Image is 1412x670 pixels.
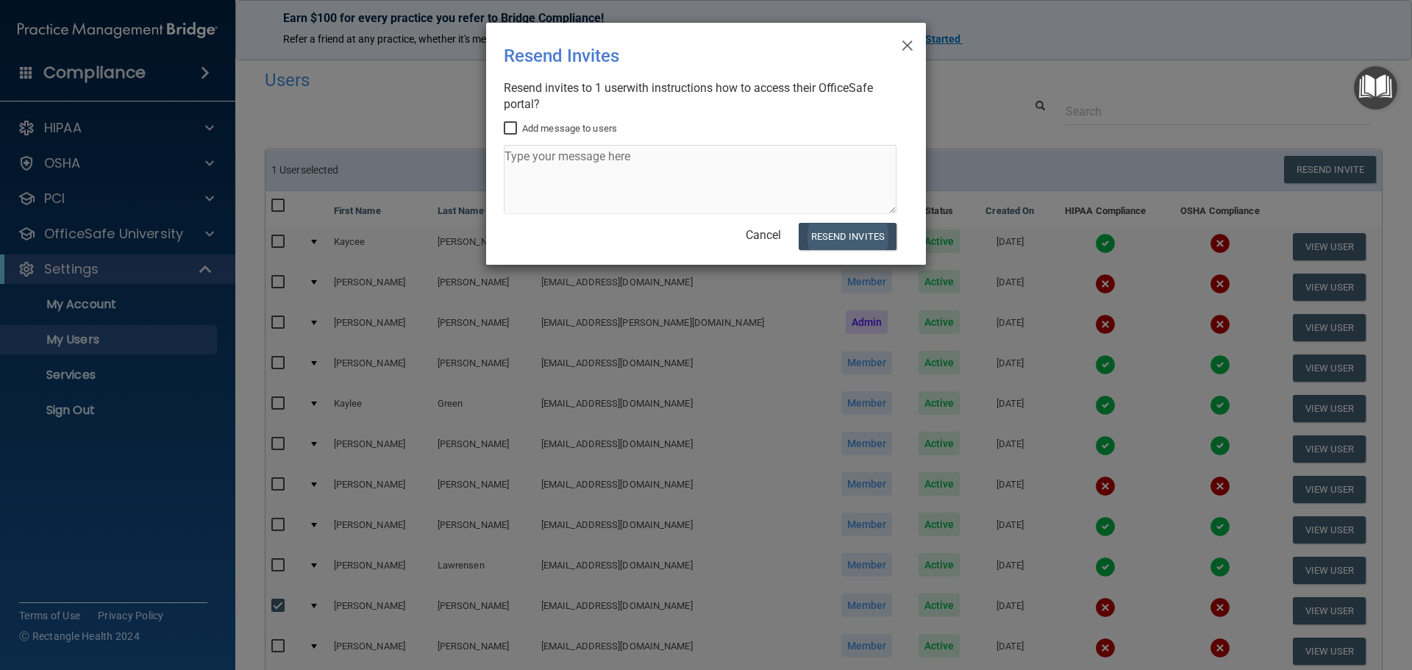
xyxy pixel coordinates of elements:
label: Add message to users [504,120,617,138]
button: Resend Invites [799,223,896,250]
div: Resend invites to 1 user with instructions how to access their OfficeSafe portal? [504,80,896,113]
input: Add message to users [504,123,521,135]
a: Cancel [746,228,781,242]
button: Open Resource Center [1354,66,1397,110]
span: × [901,29,914,58]
div: Resend Invites [504,35,848,77]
